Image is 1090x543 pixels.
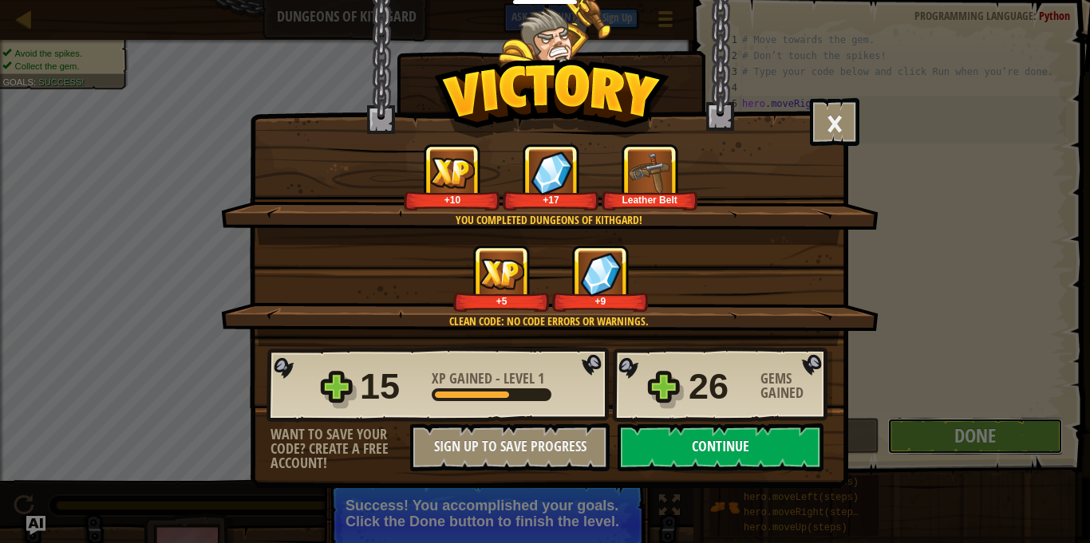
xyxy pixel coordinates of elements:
[407,194,497,206] div: +10
[297,212,800,228] div: You completed Dungeons of Kithgard!
[432,372,544,386] div: -
[271,427,410,470] div: Want to save your code? Create a free account!
[531,151,572,195] img: Gems Gained
[410,423,610,471] button: Sign Up to Save Progress
[810,98,859,146] button: ×
[618,423,823,471] button: Continue
[689,361,751,412] div: 26
[434,59,669,139] img: Victory
[760,372,832,400] div: Gems Gained
[538,368,544,388] span: 1
[628,151,672,195] img: New Item
[480,258,524,289] img: XP Gained
[297,313,800,329] div: Clean code: no code errors or warnings.
[456,295,547,307] div: +5
[580,252,622,296] img: Gems Gained
[605,194,695,206] div: Leather Belt
[430,157,475,188] img: XP Gained
[506,194,596,206] div: +17
[500,368,538,388] span: Level
[555,295,646,307] div: +9
[432,368,496,388] span: XP Gained
[360,361,422,412] div: 15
